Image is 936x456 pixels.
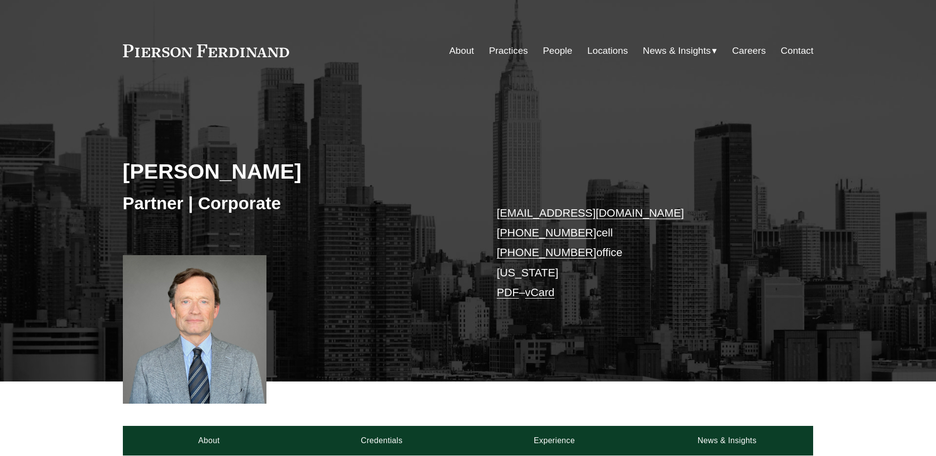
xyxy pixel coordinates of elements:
a: About [123,426,296,456]
a: About [449,41,474,60]
a: Experience [468,426,641,456]
a: Credentials [296,426,468,456]
a: PDF [497,286,519,299]
h2: [PERSON_NAME] [123,158,468,184]
a: Locations [587,41,628,60]
span: News & Insights [643,42,711,60]
p: cell office [US_STATE] – [497,203,785,303]
a: folder dropdown [643,41,717,60]
h3: Partner | Corporate [123,192,468,214]
a: [PHONE_NUMBER] [497,227,597,239]
a: News & Insights [640,426,813,456]
a: [EMAIL_ADDRESS][DOMAIN_NAME] [497,207,684,219]
a: People [543,41,572,60]
a: Careers [732,41,766,60]
a: Practices [489,41,528,60]
a: [PHONE_NUMBER] [497,246,597,259]
a: Contact [781,41,813,60]
a: vCard [525,286,555,299]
